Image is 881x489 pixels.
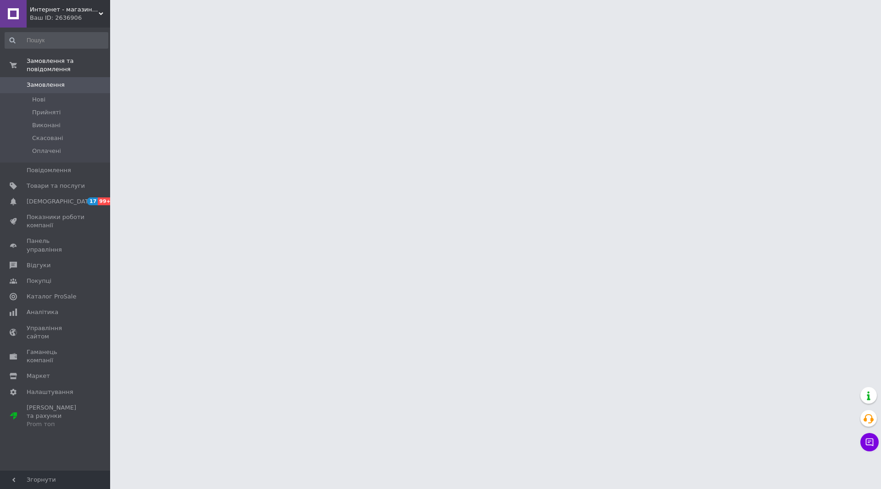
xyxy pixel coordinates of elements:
span: Панель управління [27,237,85,253]
button: Чат з покупцем [860,433,879,451]
div: Ваш ID: 2636906 [30,14,110,22]
span: Гаманець компанії [27,348,85,365]
span: Управління сайтом [27,324,85,341]
span: Каталог ProSale [27,292,76,301]
span: Замовлення [27,81,65,89]
div: Prom топ [27,420,85,428]
input: Пошук [5,32,108,49]
span: Товари та послуги [27,182,85,190]
span: 17 [87,197,98,205]
span: Интернет - магазин 24x7 [30,6,99,14]
span: Налаштування [27,388,73,396]
span: Нові [32,96,45,104]
span: Маркет [27,372,50,380]
span: Прийняті [32,108,61,117]
span: [DEMOGRAPHIC_DATA] [27,197,95,206]
span: Повідомлення [27,166,71,174]
span: Відгуки [27,261,50,270]
span: Скасовані [32,134,63,142]
span: Оплачені [32,147,61,155]
span: [PERSON_NAME] та рахунки [27,404,85,429]
span: Показники роботи компанії [27,213,85,230]
span: Аналітика [27,308,58,316]
span: Замовлення та повідомлення [27,57,110,73]
span: Покупці [27,277,51,285]
span: Виконані [32,121,61,129]
span: 99+ [98,197,113,205]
